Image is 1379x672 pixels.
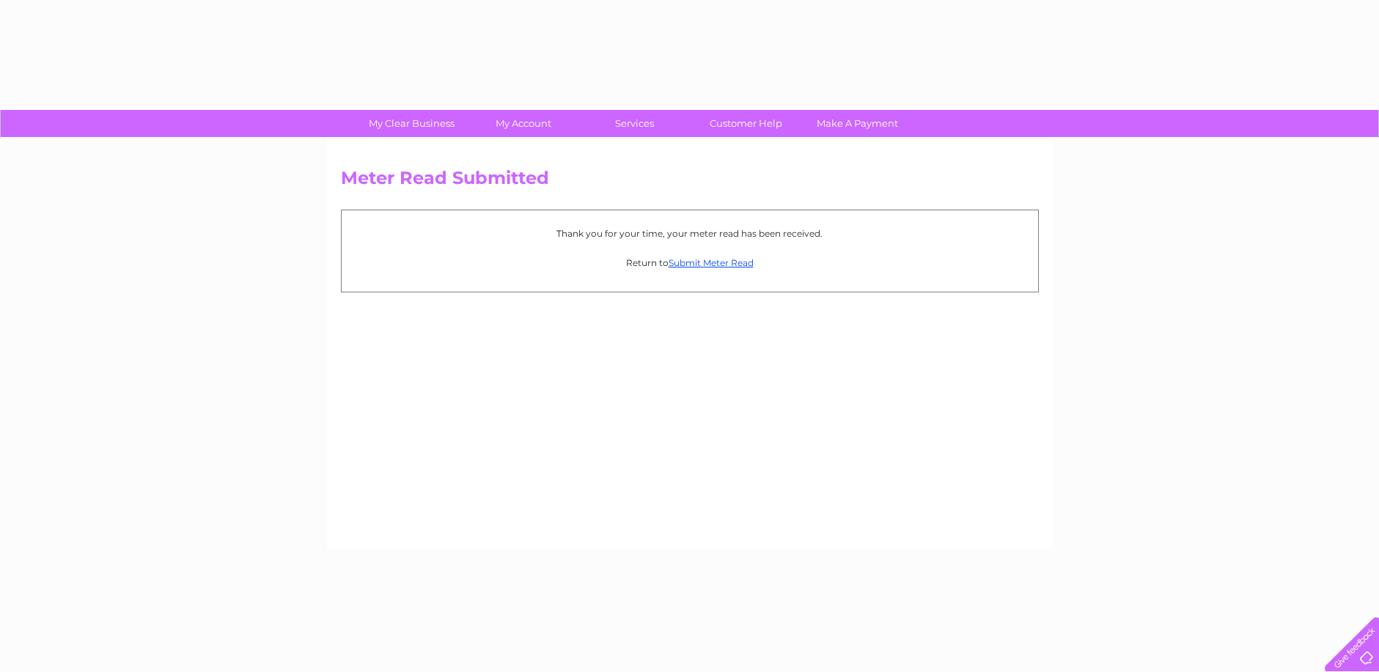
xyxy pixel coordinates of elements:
[797,110,918,137] a: Make A Payment
[349,226,1031,240] p: Thank you for your time, your meter read has been received.
[685,110,806,137] a: Customer Help
[351,110,472,137] a: My Clear Business
[669,257,754,268] a: Submit Meter Read
[463,110,584,137] a: My Account
[349,256,1031,270] p: Return to
[341,168,1039,196] h2: Meter Read Submitted
[574,110,695,137] a: Services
